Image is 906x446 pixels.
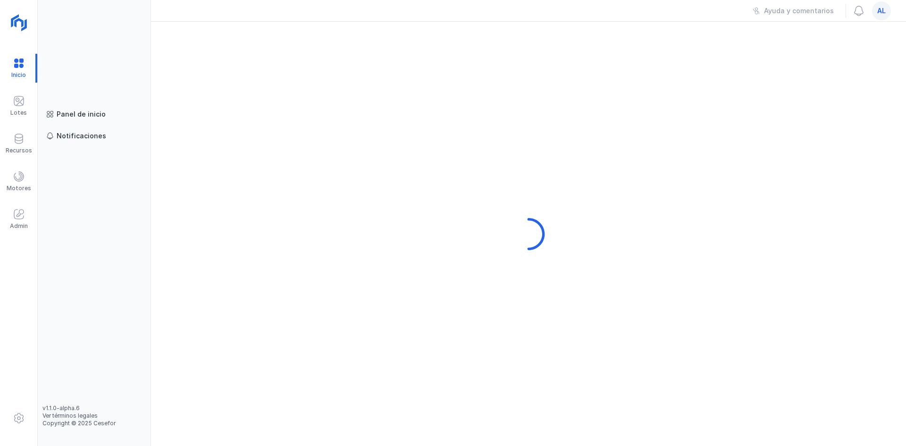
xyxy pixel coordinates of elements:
a: Ver términos legales [42,412,98,419]
div: Lotes [10,109,27,117]
div: Motores [7,185,31,192]
a: Panel de inicio [42,106,146,123]
div: Admin [10,222,28,230]
img: logoRight.svg [7,11,31,34]
span: Ayuda y comentarios [764,6,834,16]
span: al [877,6,886,16]
div: v1.1.0-alpha.6 [42,404,146,412]
div: Panel de inicio [57,109,106,119]
button: Ayuda y comentarios [747,3,840,19]
div: Copyright © 2025 Cesefor [42,420,146,427]
div: Recursos [6,147,32,154]
a: Notificaciones [42,127,146,144]
div: Notificaciones [57,131,106,141]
